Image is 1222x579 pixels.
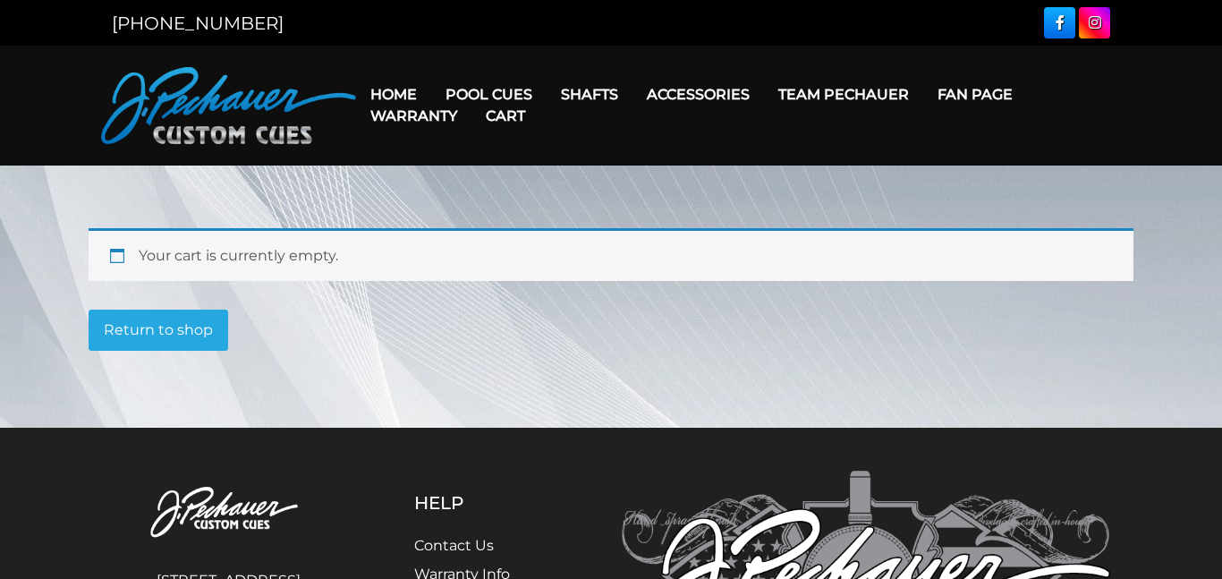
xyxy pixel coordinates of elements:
[414,537,494,554] a: Contact Us
[431,72,547,117] a: Pool Cues
[923,72,1027,117] a: Fan Page
[632,72,764,117] a: Accessories
[112,471,345,556] img: Pechauer Custom Cues
[414,492,553,514] h5: Help
[356,93,471,139] a: Warranty
[356,72,431,117] a: Home
[101,67,356,144] img: Pechauer Custom Cues
[764,72,923,117] a: Team Pechauer
[89,228,1133,281] div: Your cart is currently empty.
[89,310,228,351] a: Return to shop
[547,72,632,117] a: Shafts
[471,93,539,139] a: Cart
[112,13,284,34] a: [PHONE_NUMBER]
